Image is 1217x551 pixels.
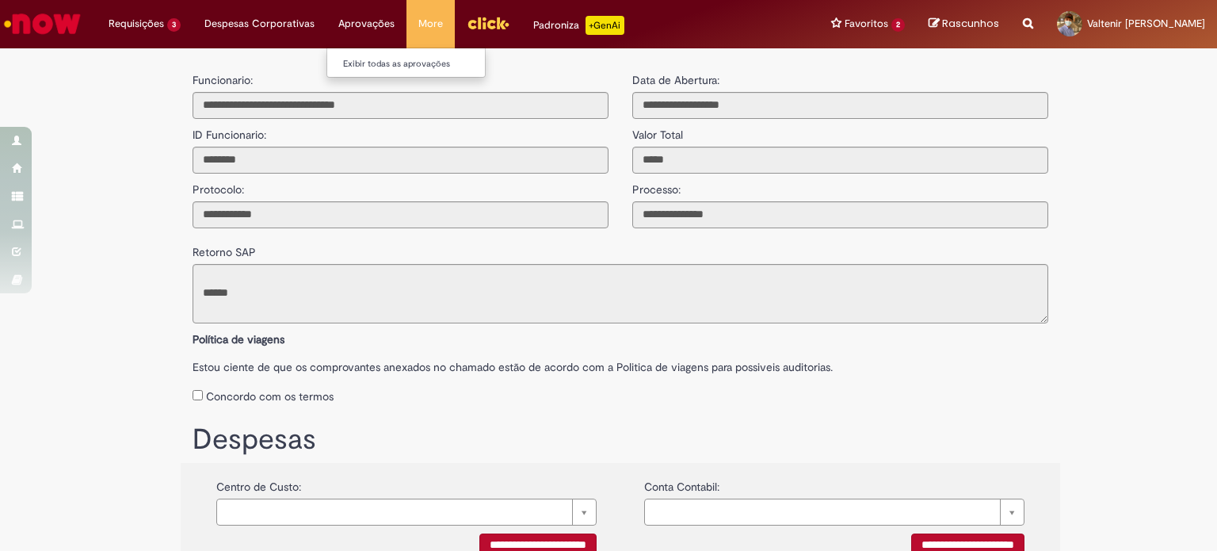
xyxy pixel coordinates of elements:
[929,17,999,32] a: Rascunhos
[206,388,334,404] label: Concordo com os termos
[632,119,683,143] label: Valor Total
[193,424,1048,456] h1: Despesas
[632,174,681,197] label: Processo:
[193,332,284,346] b: Política de viagens
[586,16,624,35] p: +GenAi
[942,16,999,31] span: Rascunhos
[193,174,244,197] label: Protocolo:
[2,8,83,40] img: ServiceNow
[644,471,719,495] label: Conta Contabil:
[533,16,624,35] div: Padroniza
[467,11,509,35] img: click_logo_yellow_360x200.png
[418,16,443,32] span: More
[632,72,719,88] label: Data de Abertura:
[204,16,315,32] span: Despesas Corporativas
[193,351,1048,375] label: Estou ciente de que os comprovantes anexados no chamado estão de acordo com a Politica de viagens...
[338,16,395,32] span: Aprovações
[1087,17,1205,30] span: Valtenir [PERSON_NAME]
[845,16,888,32] span: Favoritos
[193,236,256,260] label: Retorno SAP
[109,16,164,32] span: Requisições
[891,18,905,32] span: 2
[216,471,301,495] label: Centro de Custo:
[193,72,253,88] label: Funcionario:
[327,55,502,73] a: Exibir todas as aprovações
[326,48,486,78] ul: Aprovações
[644,499,1024,526] a: Limpar campo {0}
[167,18,181,32] span: 3
[193,119,266,143] label: ID Funcionario:
[216,499,597,526] a: Limpar campo {0}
